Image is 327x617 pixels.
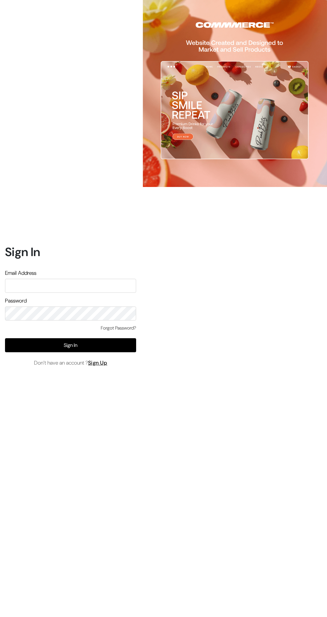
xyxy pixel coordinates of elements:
label: Email Address [5,269,36,277]
button: Sign In [5,338,136,352]
a: Forgot Password? [101,325,136,332]
span: Don’t have an account ? [34,359,107,367]
h1: Sign In [5,245,136,259]
label: Password [5,297,27,305]
a: Sign Up [88,359,107,366]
